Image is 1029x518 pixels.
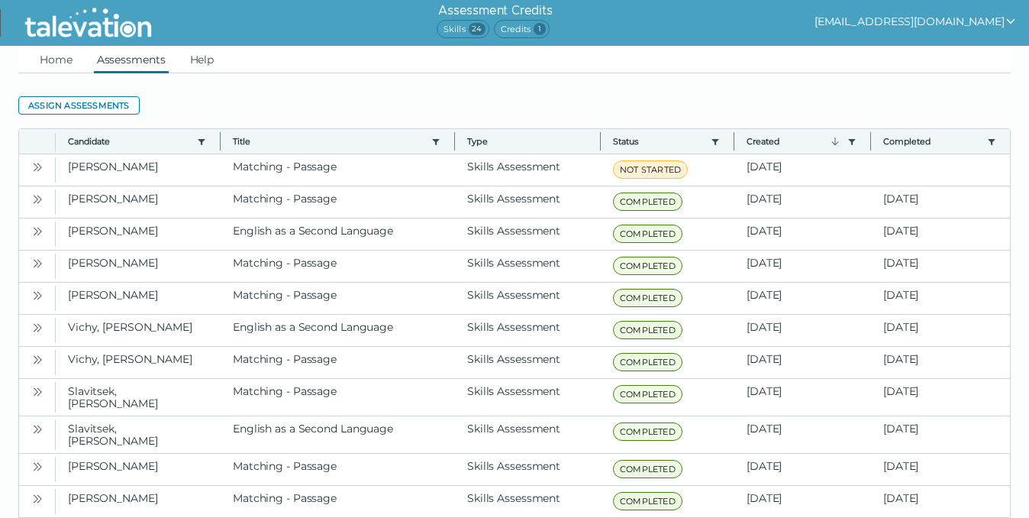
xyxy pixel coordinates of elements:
button: Assign assessments [18,96,140,115]
clr-dg-cell: Matching - Passage [221,283,455,314]
button: Open [28,419,47,438]
cds-icon: Open [31,354,44,366]
button: Column resize handle [215,125,225,157]
img: Talevation_Logo_Transparent_white.png [18,4,158,42]
clr-dg-cell: [PERSON_NAME] [56,283,221,314]
clr-dg-cell: Matching - Passage [221,486,455,517]
clr-dg-cell: Skills Assessment [455,219,601,250]
a: Home [37,46,76,73]
clr-dg-cell: English as a Second Language [221,315,455,346]
span: COMPLETED [613,492,682,510]
button: Column resize handle [595,125,605,157]
button: Open [28,489,47,507]
clr-dg-cell: Matching - Passage [221,154,455,186]
clr-dg-cell: [DATE] [734,416,871,453]
clr-dg-cell: [DATE] [734,379,871,416]
button: Column resize handle [450,125,460,157]
cds-icon: Open [31,161,44,173]
cds-icon: Open [31,461,44,473]
span: 24 [469,23,485,35]
clr-dg-cell: [PERSON_NAME] [56,486,221,517]
clr-dg-cell: English as a Second Language [221,219,455,250]
clr-dg-cell: [PERSON_NAME] [56,454,221,485]
span: 1 [534,23,546,35]
clr-dg-cell: [DATE] [734,347,871,378]
clr-dg-cell: [DATE] [734,219,871,250]
cds-icon: Open [31,193,44,206]
button: Title [233,135,425,147]
clr-dg-cell: [DATE] [871,251,1010,282]
clr-dg-cell: [DATE] [734,315,871,346]
button: Open [28,457,47,475]
clr-dg-cell: Matching - Passage [221,186,455,218]
clr-dg-cell: [DATE] [734,454,871,485]
button: Created [747,135,841,147]
span: Type [467,135,588,147]
button: Open [28,222,47,240]
clr-dg-cell: [DATE] [871,416,1010,453]
clr-dg-cell: [DATE] [871,315,1010,346]
clr-dg-cell: [DATE] [734,251,871,282]
span: COMPLETED [613,225,682,243]
clr-dg-cell: Skills Assessment [455,486,601,517]
cds-icon: Open [31,290,44,302]
cds-icon: Open [31,493,44,505]
span: COMPLETED [613,460,682,478]
button: Candidate [68,135,191,147]
clr-dg-cell: [PERSON_NAME] [56,154,221,186]
button: Open [28,382,47,400]
button: Status [613,135,705,147]
cds-icon: Open [31,322,44,334]
cds-icon: Open [31,386,44,398]
button: Open [28,318,47,336]
clr-dg-cell: Skills Assessment [455,315,601,346]
a: Assessments [94,46,169,73]
a: Help [187,46,218,73]
cds-icon: Open [31,225,44,238]
clr-dg-cell: Skills Assessment [455,454,601,485]
clr-dg-cell: [DATE] [734,486,871,517]
button: Open [28,157,47,176]
clr-dg-cell: Matching - Passage [221,454,455,485]
clr-dg-cell: Skills Assessment [455,186,601,218]
clr-dg-cell: English as a Second Language [221,416,455,453]
span: COMPLETED [613,289,682,307]
cds-icon: Open [31,423,44,435]
clr-dg-cell: [DATE] [871,283,1010,314]
cds-icon: Open [31,257,44,270]
clr-dg-cell: [DATE] [734,154,871,186]
button: show user actions [814,12,1017,31]
clr-dg-cell: Vichy, [PERSON_NAME] [56,347,221,378]
clr-dg-cell: [DATE] [871,186,1010,218]
button: Completed [883,135,981,147]
clr-dg-cell: [DATE] [871,379,1010,416]
button: Open [28,189,47,208]
button: Column resize handle [729,125,739,157]
clr-dg-cell: Slavitsek, [PERSON_NAME] [56,416,221,453]
button: Open [28,350,47,368]
clr-dg-cell: [DATE] [871,486,1010,517]
clr-dg-cell: [DATE] [734,186,871,218]
clr-dg-cell: [PERSON_NAME] [56,219,221,250]
span: COMPLETED [613,193,682,211]
clr-dg-cell: Skills Assessment [455,379,601,416]
button: Open [28,286,47,304]
clr-dg-cell: Matching - Passage [221,251,455,282]
clr-dg-cell: [DATE] [871,347,1010,378]
span: NOT STARTED [613,160,688,179]
clr-dg-cell: Skills Assessment [455,416,601,453]
clr-dg-cell: Skills Assessment [455,251,601,282]
span: Skills [437,20,489,38]
clr-dg-cell: Skills Assessment [455,347,601,378]
span: Credits [494,20,550,38]
clr-dg-cell: [DATE] [734,283,871,314]
clr-dg-cell: Skills Assessment [455,154,601,186]
clr-dg-cell: [PERSON_NAME] [56,186,221,218]
span: COMPLETED [613,422,682,441]
span: COMPLETED [613,257,682,275]
button: Open [28,254,47,272]
clr-dg-cell: Vichy, [PERSON_NAME] [56,315,221,346]
button: Column resize handle [866,125,876,157]
clr-dg-cell: Slavitsek, [PERSON_NAME] [56,379,221,416]
clr-dg-cell: [PERSON_NAME] [56,251,221,282]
